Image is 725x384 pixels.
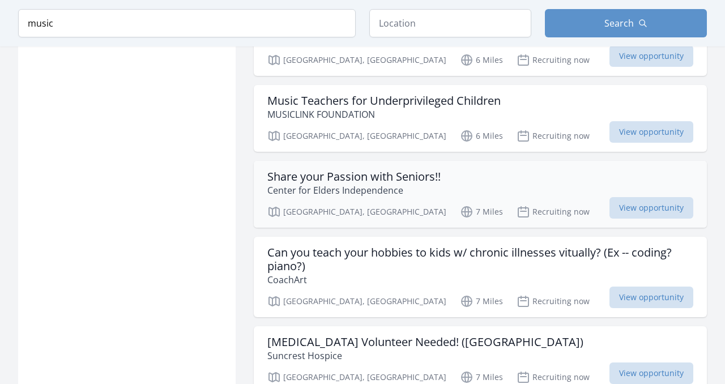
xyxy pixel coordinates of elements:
a: Share your Passion with Seniors!! Center for Elders Independence [GEOGRAPHIC_DATA], [GEOGRAPHIC_D... [254,161,707,228]
h3: Music Teachers for Underprivileged Children [267,94,501,108]
span: View opportunity [609,121,693,143]
p: 6 Miles [460,53,503,67]
p: 7 Miles [460,370,503,384]
button: Search [545,9,707,37]
input: Location [369,9,531,37]
span: View opportunity [609,362,693,384]
h3: Can you teach your hobbies to kids w/ chronic illnesses vitually? (Ex -- coding? piano?) [267,246,693,273]
h3: Share your Passion with Seniors!! [267,170,441,184]
span: Search [604,16,634,30]
p: [GEOGRAPHIC_DATA], [GEOGRAPHIC_DATA] [267,295,446,308]
p: 7 Miles [460,295,503,308]
span: View opportunity [609,45,693,67]
h3: [MEDICAL_DATA] Volunteer Needed! ([GEOGRAPHIC_DATA]) [267,335,583,349]
input: Keyword [18,9,356,37]
p: Suncrest Hospice [267,349,583,362]
p: [GEOGRAPHIC_DATA], [GEOGRAPHIC_DATA] [267,205,446,219]
p: 7 Miles [460,205,503,219]
p: Recruiting now [517,53,590,67]
a: Music Teachers for Underprivileged Children MUSICLINK FOUNDATION [GEOGRAPHIC_DATA], [GEOGRAPHIC_D... [254,85,707,152]
p: 6 Miles [460,129,503,143]
p: Recruiting now [517,370,590,384]
p: MUSICLINK FOUNDATION [267,108,501,121]
p: [GEOGRAPHIC_DATA], [GEOGRAPHIC_DATA] [267,129,446,143]
span: View opportunity [609,287,693,308]
p: Center for Elders Independence [267,184,441,197]
p: [GEOGRAPHIC_DATA], [GEOGRAPHIC_DATA] [267,53,446,67]
p: Recruiting now [517,205,590,219]
p: Recruiting now [517,129,590,143]
a: Can you teach your hobbies to kids w/ chronic illnesses vitually? (Ex -- coding? piano?) CoachArt... [254,237,707,317]
p: [GEOGRAPHIC_DATA], [GEOGRAPHIC_DATA] [267,370,446,384]
p: CoachArt [267,273,693,287]
span: View opportunity [609,197,693,219]
p: Recruiting now [517,295,590,308]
